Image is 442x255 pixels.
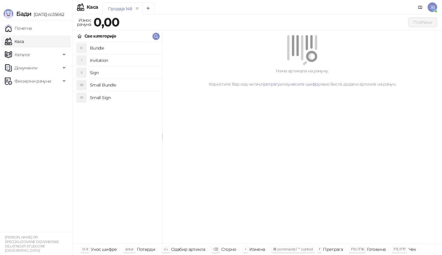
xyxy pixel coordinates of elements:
[91,245,117,253] div: Унос шифре
[84,33,116,39] div: Све категорије
[77,93,86,102] div: SS
[90,93,157,102] h4: Small Sign
[77,43,86,53] div: B
[133,6,141,11] button: remove
[125,247,134,251] span: enter
[170,68,435,87] div: Нема артикала на рачуну. Користите бар код читач, или како бисте додали артикле на рачун.
[90,43,157,53] h4: Bundle
[90,68,157,77] h4: Sign
[72,42,162,243] div: grid
[5,22,32,34] a: Почетна
[367,245,385,253] div: Готовина
[163,247,168,251] span: ↑/↓
[94,15,119,29] strong: 0,00
[288,81,320,87] a: унесите шифру
[90,56,157,65] h4: Invitation
[87,5,98,10] div: Каса
[14,75,51,87] span: Фискални рачуни
[323,245,343,253] div: Претрага
[171,245,205,253] div: Одабир артикла
[273,247,313,251] span: ⌘ command / ⌃ control
[77,68,86,77] div: S
[351,247,364,251] span: F10 / F16
[31,12,64,17] span: [DATE]-cc35662
[14,49,31,61] span: Каталог
[213,247,218,251] span: ⌫
[76,16,92,28] div: Износ рачуна
[261,81,280,87] a: претрагу
[4,9,13,19] img: Logo
[137,245,155,253] div: Потврди
[77,80,86,90] div: SB
[221,245,236,253] div: Сторно
[108,5,132,12] div: Продаја 148
[5,35,24,47] a: Каса
[90,80,157,90] h4: Small Bundle
[416,2,425,12] a: Документација
[244,247,246,251] span: +
[319,247,320,251] span: f
[77,56,86,65] div: I
[394,247,405,251] span: F11 / F17
[408,17,437,27] button: Плаћање
[14,62,37,74] span: Документи
[82,247,88,251] span: 0-9
[409,245,416,253] div: Чек
[16,10,31,17] span: Бади
[428,2,437,12] span: JB
[5,235,59,253] small: [PERSON_NAME] PR SPECIJALIZOVANE DIZAJNERSKE DELATNOSTI STUDIO 98 [GEOGRAPHIC_DATA]
[249,245,265,253] div: Измена
[142,2,154,14] button: Add tab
